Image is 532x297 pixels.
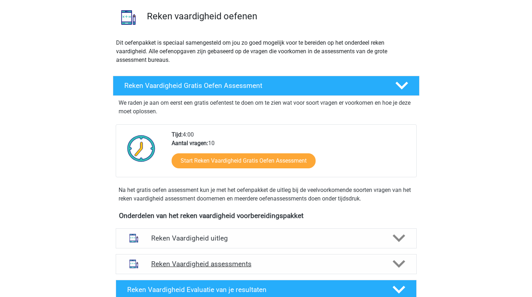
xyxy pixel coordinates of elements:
h4: Reken Vaardigheid Evaluatie van je resultaten [127,286,381,294]
div: Na het gratis oefen assessment kun je met het oefenpakket de uitleg bij de veelvoorkomende soorte... [116,186,417,203]
img: Klok [123,130,159,166]
a: Reken Vaardigheid Gratis Oefen Assessment [110,76,422,96]
h4: Reken Vaardigheid Gratis Oefen Assessment [124,81,384,90]
b: Tijd: [172,131,183,138]
h3: Reken vaardigheid oefenen [147,11,414,22]
a: Start Reken Vaardigheid Gratis Oefen Assessment [172,153,316,168]
img: reken vaardigheid uitleg [125,229,143,247]
img: reken vaardigheid [113,2,144,33]
img: reken vaardigheid assessments [125,255,143,273]
p: Dit oefenpakket is speciaal samengesteld om jou zo goed mogelijk voor te bereiden op het onderdee... [116,39,416,64]
a: uitleg Reken Vaardigheid uitleg [113,228,420,248]
h4: Reken Vaardigheid assessments [151,260,381,268]
b: Aantal vragen: [172,140,208,147]
h4: Reken Vaardigheid uitleg [151,234,381,242]
div: 4:00 10 [166,130,416,177]
p: We raden je aan om eerst een gratis oefentest te doen om te zien wat voor soort vragen er voorkom... [119,99,414,116]
a: assessments Reken Vaardigheid assessments [113,254,420,274]
h4: Onderdelen van het reken vaardigheid voorbereidingspakket [119,212,413,220]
